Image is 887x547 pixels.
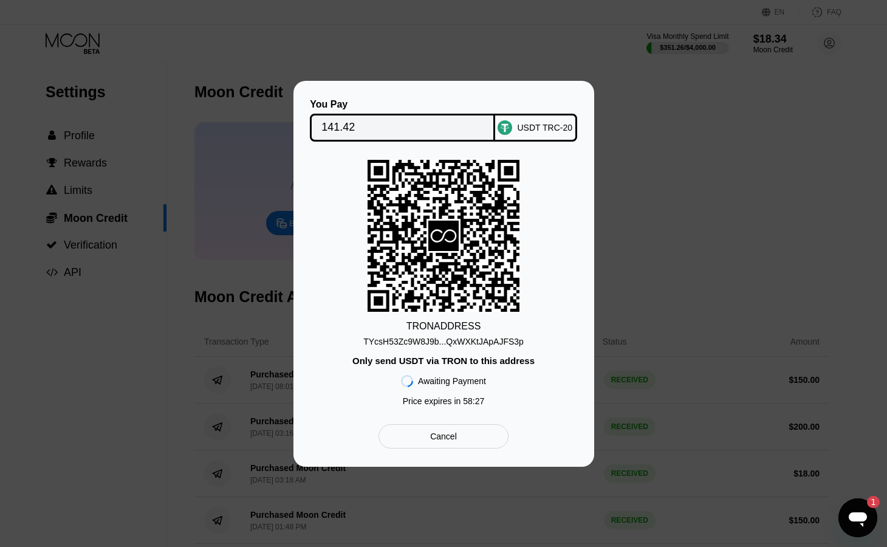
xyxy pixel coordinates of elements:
div: Cancel [378,424,508,449]
div: USDT TRC-20 [517,123,572,132]
iframe: Button to launch messaging window, 1 unread message [838,498,877,537]
div: Awaiting Payment [418,376,486,386]
div: TYcsH53Zc9W8J9b...QxWXKtJApAJFS3p [363,332,524,346]
div: You Pay [310,99,495,110]
div: Only send USDT via TRON to this address [352,356,535,366]
div: Price expires in [403,396,485,406]
iframe: Number of unread messages [855,496,880,508]
div: You PayUSDT TRC-20 [312,99,576,142]
span: 58 : 27 [463,396,484,406]
div: TYcsH53Zc9W8J9b...QxWXKtJApAJFS3p [363,337,524,346]
div: TRON ADDRESS [406,321,481,332]
div: Cancel [430,431,457,442]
